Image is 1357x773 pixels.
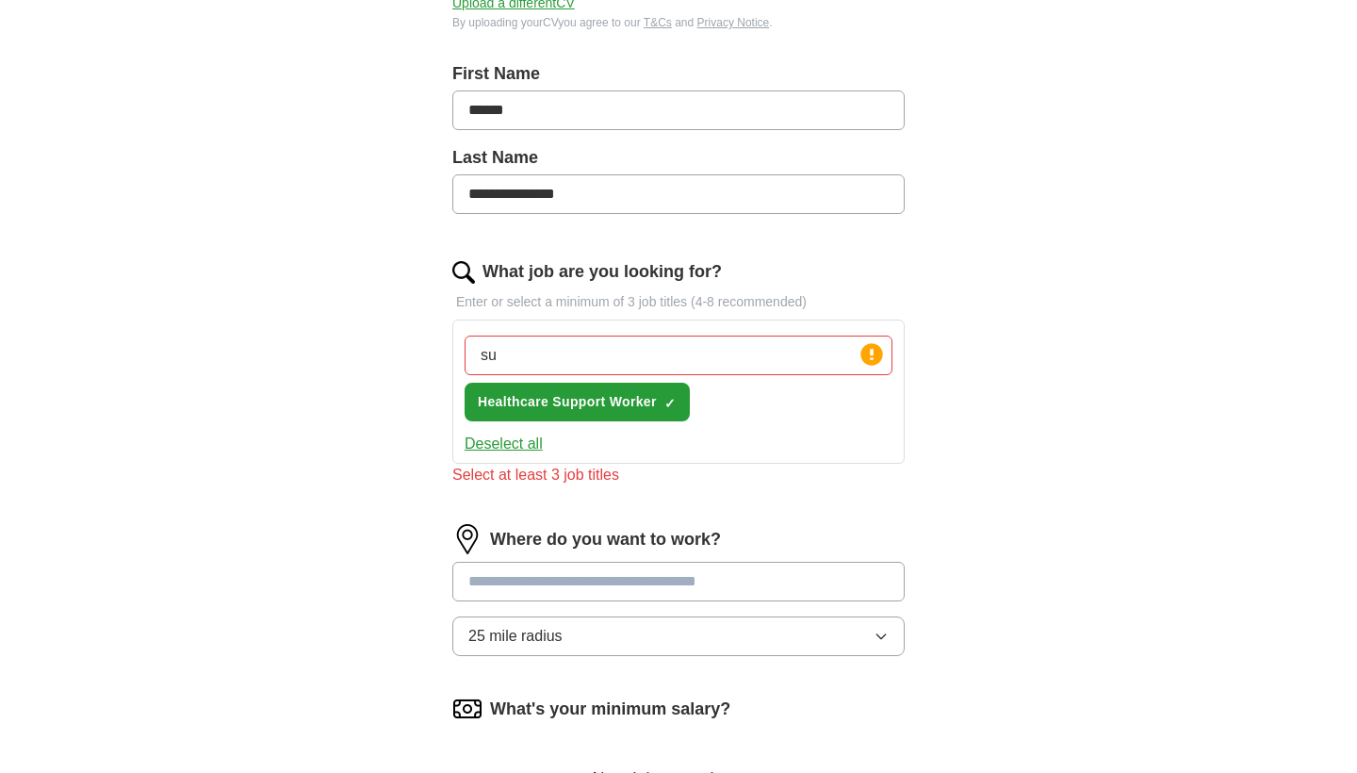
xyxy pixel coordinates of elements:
a: Privacy Notice [697,16,770,29]
button: Deselect all [465,433,543,455]
label: Where do you want to work? [490,527,721,552]
div: Select at least 3 job titles [452,464,905,486]
label: Last Name [452,145,905,171]
p: Enter or select a minimum of 3 job titles (4-8 recommended) [452,292,905,312]
input: Type a job title and press enter [465,336,892,375]
span: ✓ [664,396,676,411]
button: 25 mile radius [452,617,905,656]
a: T&Cs [644,16,672,29]
label: What's your minimum salary? [490,697,730,722]
img: salary.png [452,694,482,724]
div: By uploading your CV you agree to our and . [452,14,905,31]
button: Healthcare Support Worker✓ [465,383,690,421]
span: Healthcare Support Worker [478,392,657,412]
label: First Name [452,61,905,87]
label: What job are you looking for? [482,259,722,285]
span: 25 mile radius [468,625,563,648]
img: search.png [452,261,475,284]
img: location.png [452,524,482,554]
